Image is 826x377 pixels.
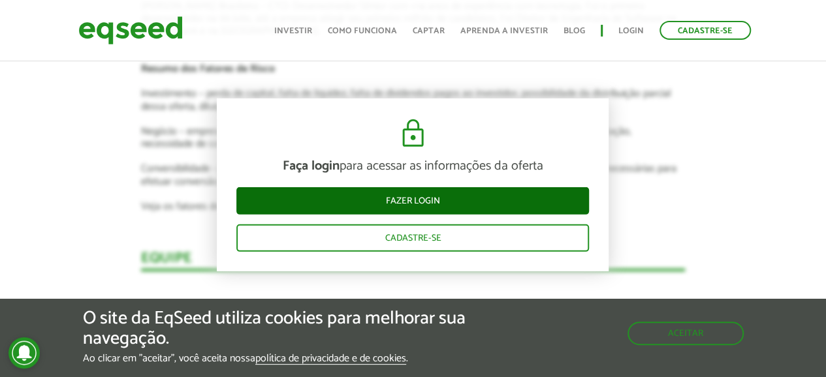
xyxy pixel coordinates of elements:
button: Aceitar [627,322,744,345]
a: Cadastre-se [659,21,751,40]
a: Investir [274,27,312,35]
h5: O site da EqSeed utiliza cookies para melhorar sua navegação. [83,309,479,349]
a: Login [618,27,644,35]
a: Blog [564,27,585,35]
a: Fazer login [236,187,589,215]
p: Ao clicar em "aceitar", você aceita nossa . [83,352,479,365]
strong: Faça login [283,155,340,177]
img: cadeado.svg [397,118,429,149]
img: EqSeed [78,13,183,48]
a: Cadastre-se [236,224,589,252]
a: Captar [413,27,445,35]
a: Como funciona [328,27,397,35]
a: política de privacidade e de cookies [255,354,406,365]
p: para acessar as informações da oferta [236,158,589,174]
a: Aprenda a investir [460,27,548,35]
